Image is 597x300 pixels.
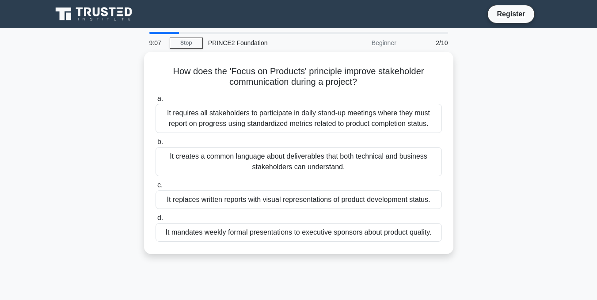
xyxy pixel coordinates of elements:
div: It replaces written reports with visual representations of product development status. [156,190,442,209]
div: It mandates weekly formal presentations to executive sponsors about product quality. [156,223,442,242]
div: Beginner [324,34,402,52]
span: b. [157,138,163,145]
div: 2/10 [402,34,453,52]
a: Stop [170,38,203,49]
div: PRINCE2 Foundation [203,34,324,52]
span: d. [157,214,163,221]
span: a. [157,95,163,102]
div: It creates a common language about deliverables that both technical and business stakeholders can... [156,147,442,176]
div: It requires all stakeholders to participate in daily stand-up meetings where they must report on ... [156,104,442,133]
span: c. [157,181,163,189]
div: 9:07 [144,34,170,52]
h5: How does the 'Focus on Products' principle improve stakeholder communication during a project? [155,66,443,88]
a: Register [491,8,530,19]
